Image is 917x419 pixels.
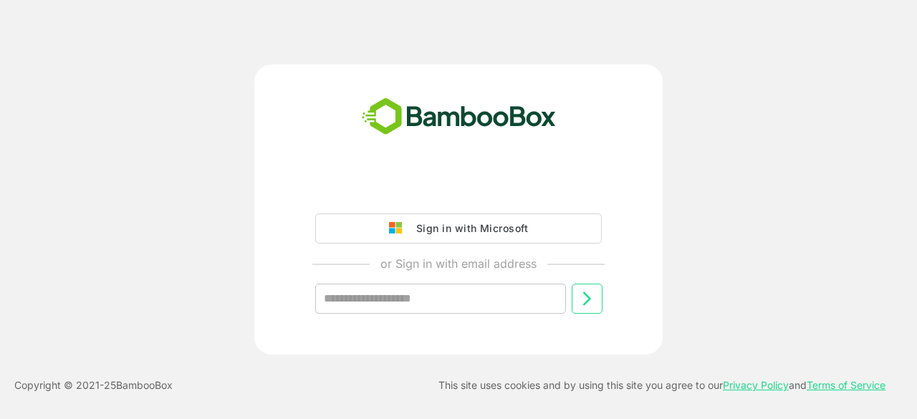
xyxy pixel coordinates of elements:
a: Terms of Service [807,379,885,391]
iframe: Sign in with Google Button [308,173,609,205]
p: This site uses cookies and by using this site you agree to our and [438,377,885,394]
p: or Sign in with email address [380,255,537,272]
p: Copyright © 2021- 25 BambooBox [14,377,173,394]
div: Sign in with Microsoft [409,219,528,238]
img: bamboobox [354,93,564,140]
img: google [389,222,409,235]
a: Privacy Policy [723,379,789,391]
